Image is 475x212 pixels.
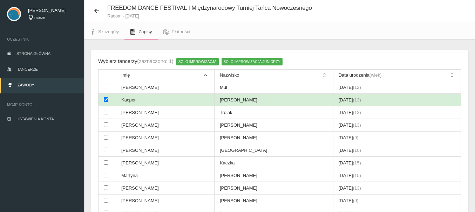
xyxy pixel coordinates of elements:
td: [DATE] [333,106,461,119]
td: [DATE] [333,81,461,94]
span: (13) [353,110,361,115]
td: [PERSON_NAME] [116,144,215,157]
span: Tancerze [17,67,38,71]
td: [DATE] [333,119,461,132]
td: [PERSON_NAME] [214,169,333,182]
span: Zawody [18,83,34,87]
a: Szczegóły [84,24,124,40]
span: (zaznaczono: 1) [137,58,173,64]
span: (wiek) [369,72,382,78]
span: (13) [353,97,361,103]
th: Imię [116,70,215,81]
span: (15) [353,173,361,178]
td: Kaczka [214,157,333,169]
td: [PERSON_NAME] [116,106,215,119]
td: [PERSON_NAME] [116,182,215,195]
td: [PERSON_NAME] [214,94,333,106]
span: FREEDOM DANCE FESTIVAL I Międzynarodowy Turniej Tańca Nowoczesnego [107,5,312,11]
td: [DATE] [333,144,461,157]
td: [DATE] [333,182,461,195]
td: [PERSON_NAME] [214,132,333,144]
span: (9) [353,198,359,203]
span: Solo Improwizacja Juniorzy [222,58,283,65]
td: [PERSON_NAME] [214,195,333,207]
span: Uczestnik [7,36,77,43]
td: [PERSON_NAME] [116,132,215,144]
td: [DATE] [333,94,461,106]
td: [PERSON_NAME] [116,195,215,207]
td: [GEOGRAPHIC_DATA] [214,144,333,157]
span: Ustawienia konta [16,117,54,121]
span: (15) [353,160,361,165]
td: [PERSON_NAME] [116,81,215,94]
td: Trojak [214,106,333,119]
span: Szczegóły [98,29,119,34]
td: Martyna [116,169,215,182]
td: [PERSON_NAME] [116,157,215,169]
small: Radom - [DATE] [107,14,312,18]
div: zabrze [28,15,77,21]
td: [PERSON_NAME] [214,119,333,132]
th: Data urodzenia [333,70,461,81]
td: [PERSON_NAME] [116,119,215,132]
td: [PERSON_NAME] [214,182,333,195]
td: [DATE] [333,132,461,144]
img: svg [7,7,21,21]
span: (10) [353,148,361,153]
th: Nazwisko [214,70,333,81]
span: (12) [353,85,361,90]
span: (13) [353,122,361,128]
td: Kacper [116,94,215,106]
span: Moje konto [7,101,77,108]
span: (13) [353,185,361,191]
span: [PERSON_NAME] [28,7,77,14]
span: Płatności [172,29,190,34]
td: [DATE] [333,195,461,207]
span: (9) [353,135,359,140]
td: Mul [214,81,333,94]
a: Płatności [158,24,196,40]
div: Wybierz tancerzy [98,57,174,66]
span: Zapisy [138,29,152,34]
a: Zapisy [124,24,157,40]
span: Solo Improwizacja [176,58,219,65]
td: [DATE] [333,169,461,182]
td: [DATE] [333,157,461,169]
span: Strona główna [16,51,50,56]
